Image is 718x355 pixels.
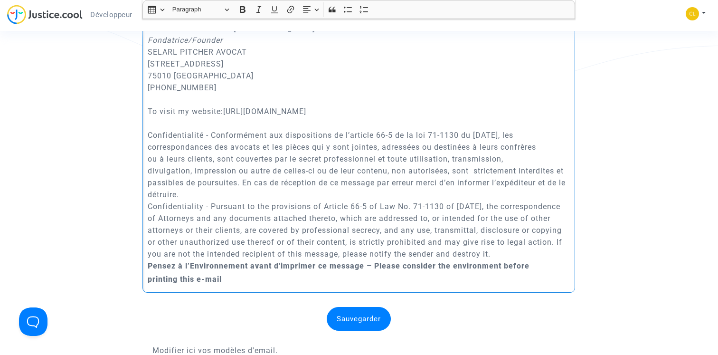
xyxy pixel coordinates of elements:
a: 7Actus [140,8,175,22]
span: Paragraph [172,4,222,15]
i: Fondatrice/Founder [148,36,223,45]
span: Développeur [90,10,132,19]
strong: Avocat au Barreau de [GEOGRAPHIC_DATA] [148,24,315,33]
img: f0b917ab549025eb3af43f3c4438ad5d [686,7,699,20]
strong: Pensez à l’Environnement avant d'imprimer ce message – Please consider the environment before [148,261,529,270]
strong: printing this e-mail [148,275,222,284]
a: [URL][DOMAIN_NAME] [223,107,306,116]
p: SELARL PITCHER AVOCAT [STREET_ADDRESS] 75010 [GEOGRAPHIC_DATA] [PHONE_NUMBER] To visit my website... [148,10,570,272]
iframe: Help Scout Beacon - Open [19,307,47,336]
img: jc-logo.svg [7,5,83,24]
button: Paragraph [168,2,234,17]
button: Sauvegarder [327,307,391,331]
a: Développeur [83,8,140,22]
